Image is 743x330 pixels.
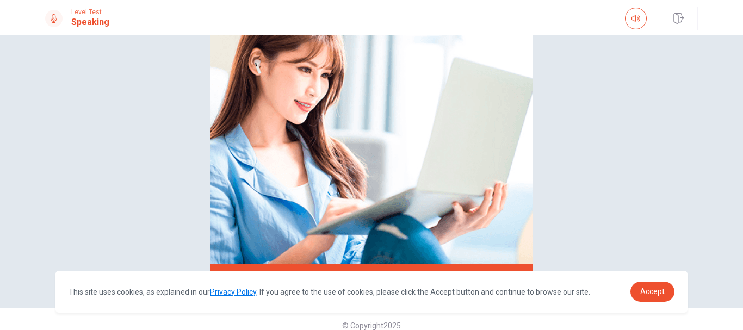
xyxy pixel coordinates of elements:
[69,288,590,296] span: This site uses cookies, as explained in our . If you agree to the use of cookies, please click th...
[71,8,109,16] span: Level Test
[630,282,674,302] a: dismiss cookie message
[55,271,687,313] div: cookieconsent
[342,321,401,330] span: © Copyright 2025
[71,16,109,29] h1: Speaking
[210,288,256,296] a: Privacy Policy
[640,287,665,296] span: Accept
